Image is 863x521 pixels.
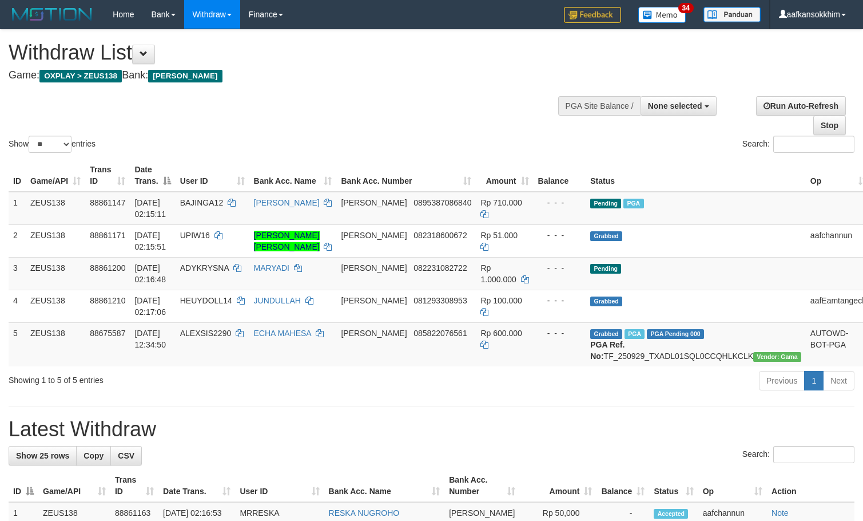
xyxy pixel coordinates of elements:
[180,296,232,305] span: HEUYDOLL14
[254,198,320,207] a: [PERSON_NAME]
[9,159,26,192] th: ID
[130,159,175,192] th: Date Trans.: activate to sort column descending
[90,263,125,273] span: 88861200
[90,296,125,305] span: 88861210
[413,198,471,207] span: Copy 0895387086840 to clipboard
[648,101,702,110] span: None selected
[134,263,166,284] span: [DATE] 02:16:48
[9,418,854,441] h1: Latest Withdraw
[254,263,290,273] a: MARYADI
[480,231,518,240] span: Rp 51.000
[134,231,166,251] span: [DATE] 02:15:51
[647,329,704,339] span: PGA Pending
[586,159,806,192] th: Status
[110,469,158,502] th: Trans ID: activate to sort column ascending
[767,469,854,502] th: Action
[773,136,854,153] input: Search:
[449,508,515,518] span: [PERSON_NAME]
[254,329,311,338] a: ECHA MAHESA
[148,70,222,82] span: [PERSON_NAME]
[324,469,445,502] th: Bank Acc. Name: activate to sort column ascending
[16,451,69,460] span: Show 25 rows
[9,257,26,290] td: 3
[29,136,71,153] select: Showentries
[9,192,26,225] td: 1
[590,340,625,361] b: PGA Ref. No:
[26,192,85,225] td: ZEUS138
[538,197,582,208] div: - - -
[413,329,467,338] span: Copy 085822076561 to clipboard
[742,136,854,153] label: Search:
[534,159,586,192] th: Balance
[341,329,407,338] span: [PERSON_NAME]
[341,198,407,207] span: [PERSON_NAME]
[538,295,582,306] div: - - -
[26,159,85,192] th: Game/API: activate to sort column ascending
[813,116,846,135] a: Stop
[158,469,235,502] th: Date Trans.: activate to sort column ascending
[823,371,854,390] a: Next
[638,7,686,23] img: Button%20Memo.svg
[413,263,467,273] span: Copy 082231082722 to clipboard
[641,96,717,116] button: None selected
[90,329,125,338] span: 88675587
[623,199,643,208] span: Marked by aafkaynarin
[134,329,166,349] span: [DATE] 12:34:50
[444,469,520,502] th: Bank Acc. Number: activate to sort column ascending
[341,263,407,273] span: [PERSON_NAME]
[649,469,698,502] th: Status: activate to sort column ascending
[520,469,596,502] th: Amount: activate to sort column ascending
[698,469,767,502] th: Op: activate to sort column ascending
[756,96,846,116] a: Run Auto-Refresh
[26,322,85,366] td: ZEUS138
[341,296,407,305] span: [PERSON_NAME]
[329,508,400,518] a: RESKA NUGROHO
[558,96,641,116] div: PGA Site Balance /
[590,199,621,208] span: Pending
[771,508,789,518] a: Note
[590,264,621,274] span: Pending
[85,159,130,192] th: Trans ID: activate to sort column ascending
[336,159,476,192] th: Bank Acc. Number: activate to sort column ascending
[26,257,85,290] td: ZEUS138
[804,371,824,390] a: 1
[341,231,407,240] span: [PERSON_NAME]
[26,290,85,322] td: ZEUS138
[83,451,104,460] span: Copy
[773,446,854,463] input: Search:
[9,41,564,64] h1: Withdraw List
[254,231,320,251] a: [PERSON_NAME] [PERSON_NAME]
[538,262,582,274] div: - - -
[590,231,622,241] span: Grabbed
[9,70,564,81] h4: Game: Bank:
[590,297,622,306] span: Grabbed
[39,70,122,82] span: OXPLAY > ZEUS138
[90,198,125,207] span: 88861147
[480,329,522,338] span: Rp 600.000
[538,327,582,339] div: - - -
[118,451,134,460] span: CSV
[76,446,111,465] a: Copy
[9,322,26,366] td: 5
[480,296,522,305] span: Rp 100.000
[134,296,166,317] span: [DATE] 02:17:06
[654,509,688,519] span: Accepted
[590,329,622,339] span: Grabbed
[538,230,582,241] div: - - -
[678,3,694,13] span: 34
[9,370,351,386] div: Showing 1 to 5 of 5 entries
[110,446,142,465] a: CSV
[134,198,166,219] span: [DATE] 02:15:11
[90,231,125,240] span: 88861171
[9,290,26,322] td: 4
[9,224,26,257] td: 2
[9,446,77,465] a: Show 25 rows
[9,6,96,23] img: MOTION_logo.png
[9,136,96,153] label: Show entries
[759,371,805,390] a: Previous
[480,198,522,207] span: Rp 710.000
[753,352,801,362] span: Vendor URL: https://trx31.1velocity.biz
[413,296,467,305] span: Copy 081293308953 to clipboard
[703,7,761,22] img: panduan.png
[180,198,223,207] span: BAJINGA12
